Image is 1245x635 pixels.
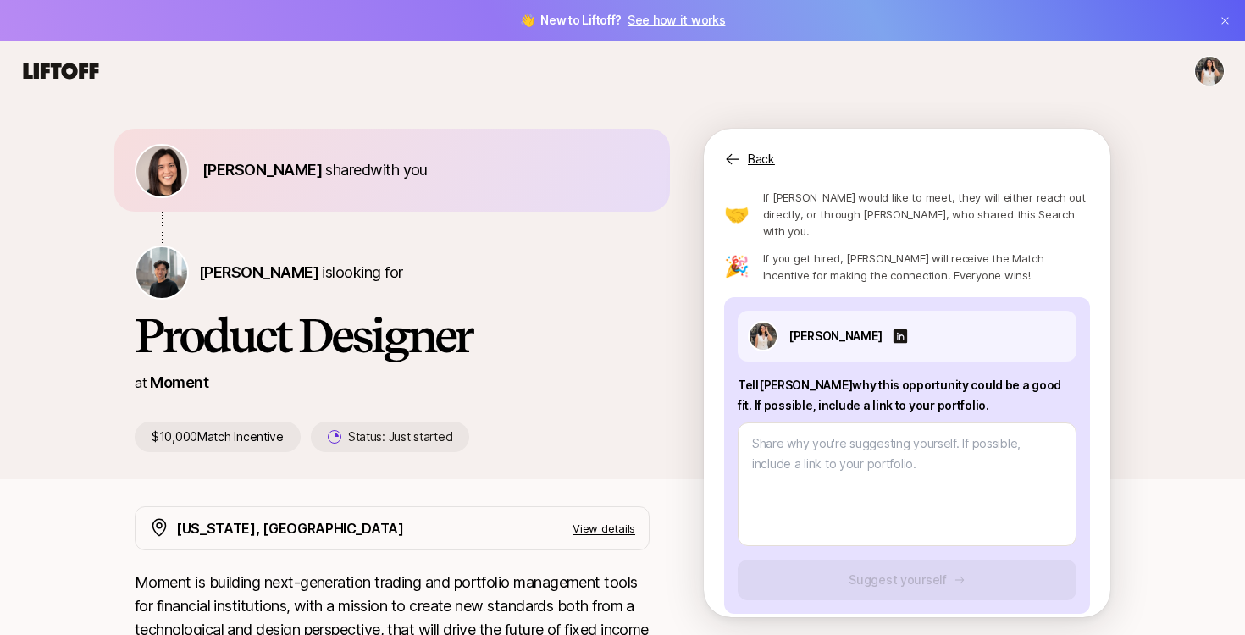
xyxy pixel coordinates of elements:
button: Mehak Garg [1194,56,1225,86]
span: with you [370,161,428,179]
p: shared [202,158,434,182]
p: 🤝 [724,204,750,224]
p: If [PERSON_NAME] would like to meet, they will either reach out directly, or through [PERSON_NAME... [763,189,1090,240]
span: 👋 New to Liftoff? [520,10,726,30]
img: Mehak Garg [1195,57,1224,86]
p: is looking for [199,261,402,284]
p: at [135,372,147,394]
p: $10,000 Match Incentive [135,422,301,452]
p: If you get hired, [PERSON_NAME] will receive the Match Incentive for making the connection. Every... [763,250,1090,284]
p: Status: [348,427,452,447]
span: [PERSON_NAME] [199,263,318,281]
p: View details [573,520,635,537]
p: [PERSON_NAME] [788,326,882,346]
span: [PERSON_NAME] [202,161,322,179]
p: Back [748,149,775,169]
p: 🎉 [724,257,750,277]
p: [US_STATE], [GEOGRAPHIC_DATA] [176,517,404,539]
a: See how it works [628,13,726,27]
span: Just started [389,429,453,444]
img: 49c1db30_883e_44ef_81b0_c91395a4814b.jpg [750,323,777,350]
img: Billy Tseng [136,247,187,298]
h1: Product Designer [135,310,650,361]
img: 71d7b91d_d7cb_43b4_a7ea_a9b2f2cc6e03.jpg [136,146,187,196]
a: Moment [150,373,208,391]
p: Tell [PERSON_NAME] why this opportunity could be a good fit . If possible, include a link to your... [738,375,1076,416]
